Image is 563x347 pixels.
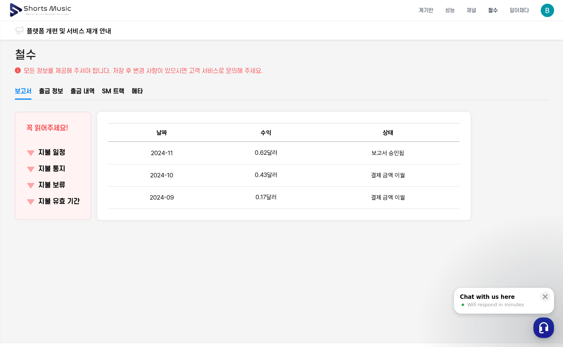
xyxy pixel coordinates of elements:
[157,129,167,136] font: 날짜
[26,164,80,174] button: 지불 통지
[39,88,63,95] font: 출금 정보
[110,246,128,252] span: Settings
[70,88,95,95] font: 출금 내역
[24,68,263,74] font: 모든 정보를 제공해 주셔야 합니다. 저장 후 변경 사항이 있으시면 고객 서비스로 문의해 주세요.
[132,88,143,95] font: 메타
[383,129,393,136] font: 상태
[49,235,96,253] a: Messages
[70,87,95,100] a: 출금 내역
[488,7,498,14] font: 철수
[267,171,277,178] font: 달러
[96,235,142,253] a: Settings
[371,172,405,179] font: 결제 금액 이월
[27,27,111,35] font: 플랫폼 개편 및 서비스 재개 안내
[26,180,80,191] button: 지불 보류
[38,181,65,189] font: 지불 보류
[461,1,482,20] a: 채널
[255,171,267,178] font: 0.43
[27,25,111,36] a: 플랫폼 개편 및 서비스 재개 안내
[19,246,32,252] span: Home
[482,1,504,20] a: 철수
[266,194,277,201] font: 달러
[467,7,476,14] font: 채널
[26,148,80,158] button: 지불 일정
[372,149,404,156] font: 보고서 승인됨
[15,26,24,35] img: 알림 아이콘
[2,235,49,253] a: Home
[132,87,143,100] a: 메타
[256,194,266,201] font: 0.17
[371,194,405,201] font: 결제 금액 이월
[26,197,80,207] button: 지불 유효 기간
[255,149,267,156] font: 0.62
[261,129,271,136] font: 수익
[15,87,32,100] a: 보고서
[102,87,124,100] a: SM 트랙
[504,1,535,20] a: 알아채다
[15,88,32,95] font: 보고서
[26,124,68,132] font: 꼭 읽어주세요!
[15,67,21,73] img: 설명 아이콘
[413,1,439,20] a: 계기반
[445,7,455,14] font: 성능
[39,87,63,100] a: 출금 정보
[541,4,554,17] img: 사용자 이미지
[439,1,461,20] a: 성능
[150,172,173,179] font: 2024-10
[419,7,433,14] font: 계기반
[102,88,124,95] font: SM 트랙
[38,165,65,173] font: 지불 통지
[151,149,173,156] font: 2024-11
[15,49,36,62] font: 철수
[267,149,277,156] font: 달러
[510,7,529,14] font: 알아채다
[150,194,174,201] font: 2024-09
[62,246,83,252] span: Messages
[38,149,65,157] font: 지불 일정
[38,198,80,206] font: 지불 유효 기간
